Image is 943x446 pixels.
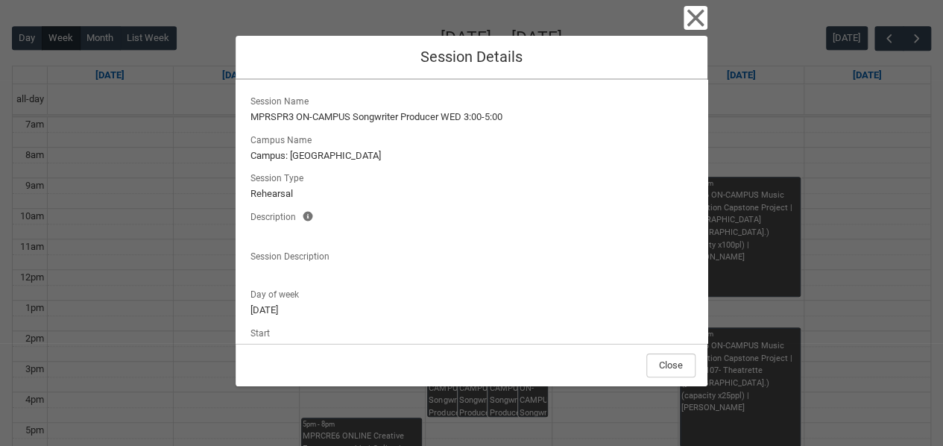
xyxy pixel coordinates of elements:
[646,354,696,377] button: Close
[250,324,276,340] span: Start
[250,303,693,318] lightning-formatted-text: [DATE]
[250,247,335,263] span: Session Description
[250,110,693,125] lightning-formatted-text: MPRSPR3 ON-CAMPUS Songwriter Producer WED 3:00-5:00
[250,207,302,224] span: Description
[684,6,707,30] button: Close
[250,169,309,185] span: Session Type
[250,131,318,147] span: Campus Name
[420,48,523,66] span: Session Details
[250,148,693,163] lightning-formatted-text: Campus: [GEOGRAPHIC_DATA]
[250,186,693,201] lightning-formatted-text: Rehearsal
[250,92,315,108] span: Session Name
[250,342,693,357] lightning-formatted-text: [DATE] 3:00 pm
[250,285,305,301] span: Day of week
